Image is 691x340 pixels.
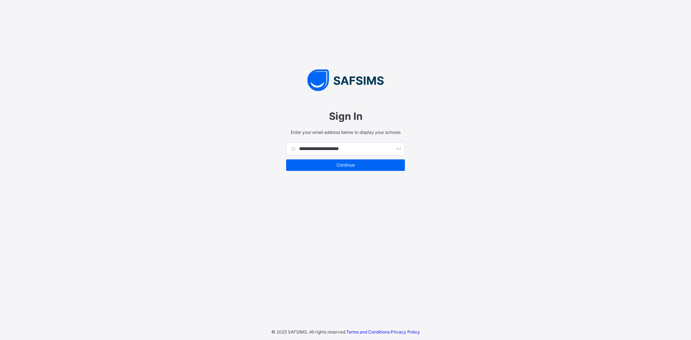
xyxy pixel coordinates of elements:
[286,130,405,135] span: Enter your email address below to display your schools
[346,329,420,335] span: ·
[271,329,346,335] span: © 2025 SAFSIMS. All rights reserved.
[346,329,390,335] a: Terms and Conditions
[286,110,405,122] span: Sign In
[279,69,412,91] img: SAFSIMS Logo
[292,162,399,168] span: Continue
[391,329,420,335] a: Privacy Policy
